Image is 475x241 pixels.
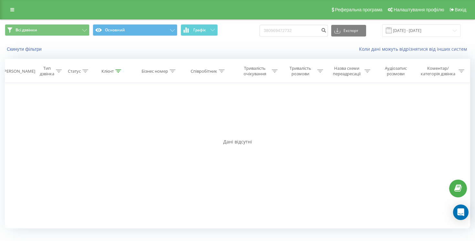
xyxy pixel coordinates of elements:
[40,66,54,77] div: Тип дзвінка
[3,68,35,74] div: [PERSON_NAME]
[5,24,90,36] button: Всі дзвінки
[142,68,168,74] div: Бізнес номер
[5,139,470,145] div: Дані відсутні
[5,46,45,52] button: Скинути фільтри
[359,46,470,52] a: Коли дані можуть відрізнятися вiд інших систем
[191,68,217,74] div: Співробітник
[93,24,177,36] button: Основний
[455,7,466,12] span: Вихід
[453,204,469,220] div: Open Intercom Messenger
[240,66,270,77] div: Тривалість очікування
[181,24,218,36] button: Графік
[259,25,328,37] input: Пошук за номером
[331,66,363,77] div: Назва схеми переадресації
[331,25,366,37] button: Експорт
[16,27,37,33] span: Всі дзвінки
[193,28,206,32] span: Графік
[68,68,81,74] div: Статус
[335,7,383,12] span: Реферальна програма
[394,7,444,12] span: Налаштування профілю
[285,66,316,77] div: Тривалість розмови
[419,66,457,77] div: Коментар/категорія дзвінка
[101,68,114,74] div: Клієнт
[378,66,414,77] div: Аудіозапис розмови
